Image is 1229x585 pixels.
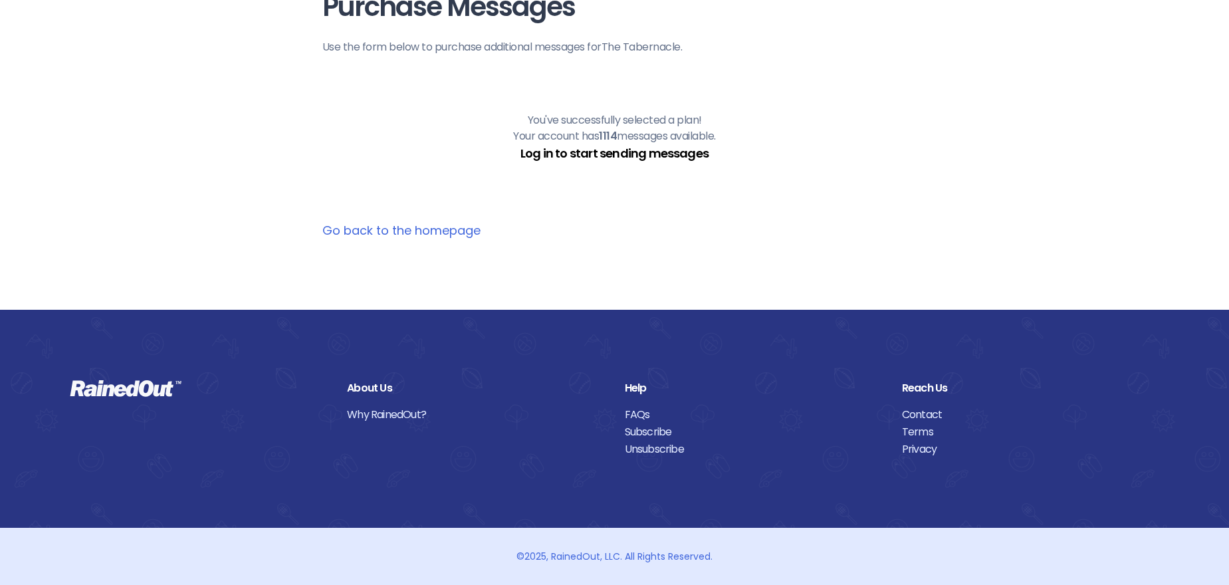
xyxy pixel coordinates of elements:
b: 1114 [599,128,617,144]
a: Go back to the homepage [322,222,481,239]
div: Reach Us [902,380,1159,397]
a: Terms [902,423,1159,441]
a: Why RainedOut? [347,406,604,423]
p: Use the form below to purchase additional messages for The Tabernacle . [322,39,907,55]
div: Help [625,380,882,397]
a: Log in to start sending messages [520,145,709,162]
a: Privacy [902,441,1159,458]
a: Unsubscribe [625,441,882,458]
p: Your account has messages available. [513,128,716,144]
a: Contact [902,406,1159,423]
div: About Us [347,380,604,397]
a: FAQs [625,406,882,423]
p: You've successfully selected a plan! [528,112,702,128]
a: Subscribe [625,423,882,441]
